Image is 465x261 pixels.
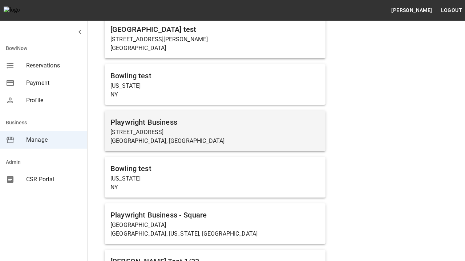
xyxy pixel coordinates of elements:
p: [STREET_ADDRESS][PERSON_NAME] [110,35,320,44]
p: [US_STATE] [110,174,320,183]
span: Profile [26,96,81,105]
h6: Playwright Business [110,116,320,128]
h6: Bowling test [110,70,320,82]
p: [GEOGRAPHIC_DATA] [110,221,320,229]
h6: Bowling test [110,163,320,174]
h6: Playwright Business - Square [110,209,320,221]
img: logo [4,7,44,14]
button: [PERSON_NAME] [388,4,435,17]
span: CSR Portal [26,175,81,184]
p: NY [110,183,320,192]
p: [US_STATE] [110,82,320,90]
button: Logout [438,4,465,17]
p: [GEOGRAPHIC_DATA], [US_STATE], [GEOGRAPHIC_DATA] [110,229,320,238]
span: Manage [26,136,81,144]
p: [GEOGRAPHIC_DATA] [110,44,320,53]
p: [STREET_ADDRESS] [110,128,320,137]
h6: [GEOGRAPHIC_DATA] test [110,24,320,35]
span: Payment [26,79,81,87]
p: NY [110,90,320,99]
p: [GEOGRAPHIC_DATA], [GEOGRAPHIC_DATA] [110,137,320,145]
span: Reservations [26,61,81,70]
